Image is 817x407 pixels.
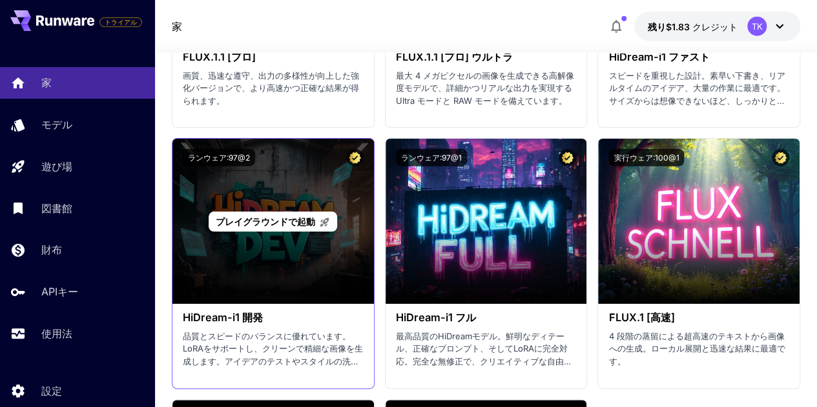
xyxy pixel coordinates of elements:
font: 残り$1.83 [647,21,689,32]
font: FLUX.1.1 [プロ] [183,50,256,63]
font: ランウェア:97@1 [401,153,462,163]
a: 家 [172,19,182,34]
font: クレジット [692,21,737,32]
font: 実行ウェア:100@1 [614,153,679,163]
span: プラットフォームの全機能を有効にするには、支払いカードを追加します。 [99,14,142,30]
font: HiDream-i1 フル [396,311,476,324]
button: 認定モデル – 最高のパフォーマンスが検証されており、商用ライセンスが含まれています。 [559,149,576,166]
font: 財布 [41,243,62,256]
font: スピードを重視した設計。素早い下書き、リアルタイムのアイデア、大量の作業に最適です。サイズからは想像できないほど、しっかりとした固定力と構造を備えています。 [608,70,785,119]
font: 4 段階の蒸留による超高速のテキストから画像への生成。ローカル展開と迅速な結果に最適です。 [608,331,785,366]
font: APIキー [41,285,78,298]
button: 認定モデル – 最高のパフォーマンスが検証されており、商用ライセンスが含まれています。 [772,149,789,166]
nav: パンくず [172,19,182,34]
img: 代替 [598,139,800,304]
font: FLUX.1 [高速] [608,311,674,324]
font: 家 [172,20,182,33]
div: 1.8311ドル [647,20,737,34]
font: ランウェア:97@2 [188,153,250,163]
font: 遊び場 [41,160,72,173]
a: プレイグラウンドで起動 [209,212,337,232]
font: 設定 [41,384,62,397]
button: ランウェア:97@2 [183,149,255,166]
button: 1.8311ドルTK [634,12,800,41]
font: HiDream-i1 開発 [183,311,263,324]
font: TK [752,21,763,32]
button: 実行ウェア:100@1 [608,149,684,166]
font: 使用法 [41,327,72,340]
font: 家 [41,76,52,89]
font: FLUX.1.1 [プロ] ウルトラ [396,50,513,63]
button: 認定モデル – 最高のパフォーマンスが検証されており、商用ライセンスが含まれています。 [346,149,364,166]
img: 代替 [386,139,587,304]
font: モデル [41,118,72,131]
font: 最高品質のHiDreamモデル。鮮明なディテール、正確なプロンプト、そしてLoRAに完全対応。完全な無修正で、クリエイティブな自由をお届けします。 [396,331,572,379]
font: プレイグラウンドで起動 [216,216,315,227]
font: トライアル [105,18,137,26]
font: 品質とスピードのバランスに優れています。LoRAをサポートし、クリーンで精細な画像を生成します。アイデアのテストやスタイルの洗練に最適です。 [183,331,363,379]
font: 画質、迅速な遵守、出力の多様性が向上した強化バージョンで、より高速かつ正確な結果が得られます。 [183,70,359,106]
font: HiDream-i1 ファスト [608,50,709,63]
font: 図書館 [41,202,72,215]
button: ランウェア:97@1 [396,149,467,166]
font: 最大 4 メガピクセルの画像を生成できる高解像度モデルで、詳細かつリアルな出力を実現する Ultra モードと RAW モードを備えています。 [396,70,574,106]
